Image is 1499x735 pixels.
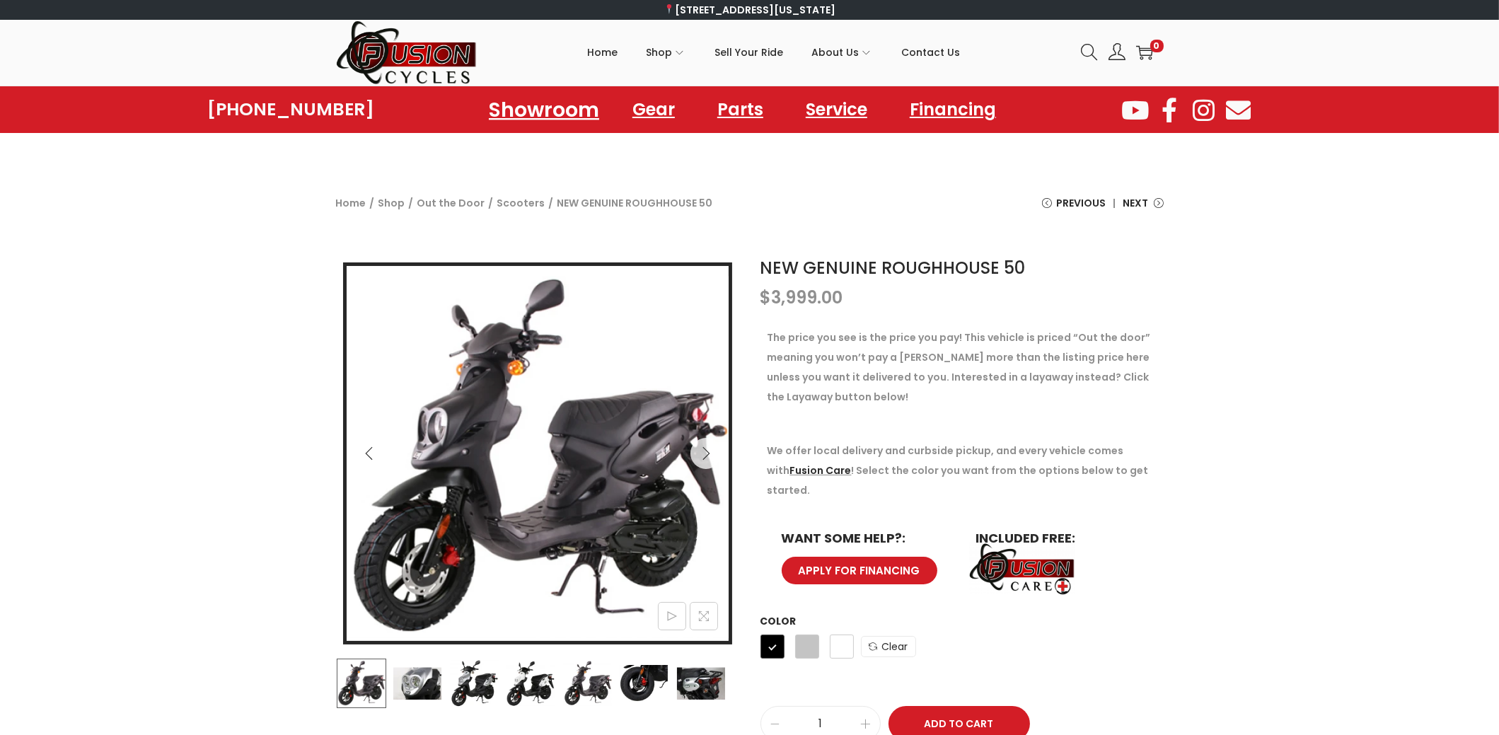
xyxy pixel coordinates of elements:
a: Clear [861,636,916,657]
img: Product image [506,659,555,708]
a: APPLY FOR FINANCING [782,557,937,584]
a: Home [336,196,366,210]
span: / [370,193,375,213]
h6: WANT SOME HELP?: [782,532,948,545]
button: Previous [354,438,385,469]
a: 0 [1136,44,1153,61]
span: Home [587,35,618,70]
span: About Us [811,35,859,70]
a: Home [587,21,618,84]
img: Product image [619,659,669,708]
a: Out the Door [417,196,485,210]
a: Contact Us [901,21,960,84]
a: Previous [1042,193,1106,224]
button: Next [690,438,722,469]
img: Product image [337,659,386,708]
p: The price you see is the price you pay! This vehicle is priced “Out the door” meaning you won’t p... [768,328,1157,407]
a: Shop [646,21,686,84]
a: Shop [378,196,405,210]
a: [PHONE_NUMBER] [207,100,374,120]
p: We offer local delivery and curbside pickup, and every vehicle comes with ! Select the color you ... [768,441,1157,500]
img: Product image [676,659,726,708]
span: / [549,193,554,213]
a: Service [792,93,881,126]
nav: Primary navigation [478,21,1070,84]
h6: INCLUDED FREE: [976,532,1142,545]
a: Scooters [497,196,545,210]
img: Woostify retina logo [336,20,478,86]
img: Product image [563,659,613,708]
span: $ [760,286,772,309]
a: Sell Your Ride [714,21,783,84]
span: Next [1123,193,1149,213]
label: Color [760,614,797,628]
bdi: 3,999.00 [760,286,843,309]
img: Product image [450,659,499,708]
a: [STREET_ADDRESS][US_STATE] [664,3,835,17]
span: / [409,193,414,213]
span: Contact Us [901,35,960,70]
img: Product image [393,659,442,708]
input: Product quantity [761,714,880,734]
span: Shop [646,35,672,70]
nav: Menu [484,93,1010,126]
span: NEW GENUINE ROUGHHOUSE 50 [557,193,713,213]
a: Showroom [472,90,616,129]
a: Gear [618,93,689,126]
a: Next [1123,193,1164,224]
a: Fusion Care [790,463,852,478]
span: / [489,193,494,213]
a: About Us [811,21,873,84]
a: Financing [896,93,1010,126]
img: 📍 [664,4,674,14]
span: APPLY FOR FINANCING [799,565,920,576]
span: Sell Your Ride [714,35,783,70]
img: NEW GENUINE ROUGHHOUSE 50 [347,266,729,648]
span: Previous [1057,193,1106,213]
a: Parts [703,93,777,126]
